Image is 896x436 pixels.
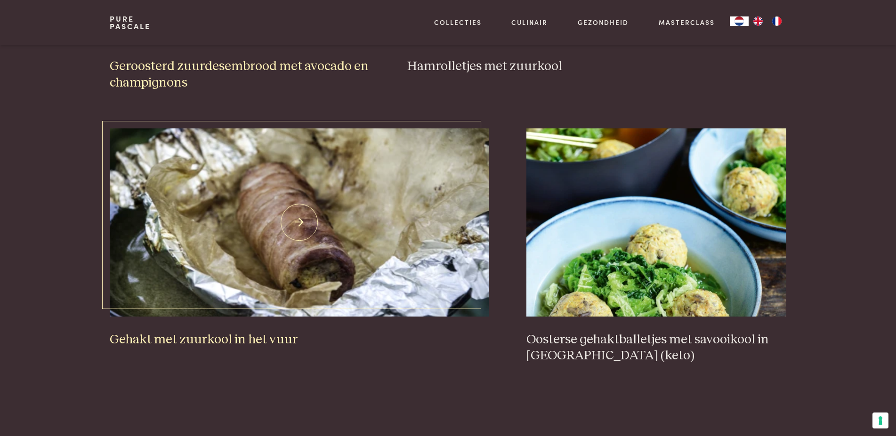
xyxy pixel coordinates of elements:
[749,16,767,26] a: EN
[578,17,629,27] a: Gezondheid
[511,17,548,27] a: Culinair
[407,58,786,75] h3: Hamrolletjes met zuurkool
[110,58,370,91] h3: Geroosterd zuurdesembrood met avocado en champignons
[526,128,786,364] a: Oosterse gehaktballetjes met savooikool in bouillon (keto) Oosterse gehaktballetjes met savooikoo...
[767,16,786,26] a: FR
[730,16,749,26] a: NL
[110,332,489,348] h3: Gehakt met zuurkool in het vuur
[659,17,715,27] a: Masterclass
[730,16,786,26] aside: Language selected: Nederlands
[526,128,786,317] img: Oosterse gehaktballetjes met savooikool in bouillon (keto)
[749,16,786,26] ul: Language list
[110,15,151,30] a: PurePascale
[730,16,749,26] div: Language
[872,412,888,428] button: Uw voorkeuren voor toestemming voor trackingtechnologieën
[434,17,482,27] a: Collecties
[526,332,786,364] h3: Oosterse gehaktballetjes met savooikool in [GEOGRAPHIC_DATA] (keto)
[110,128,489,317] img: Gehakt met zuurkool in het vuur
[110,128,489,348] a: Gehakt met zuurkool in het vuur Gehakt met zuurkool in het vuur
